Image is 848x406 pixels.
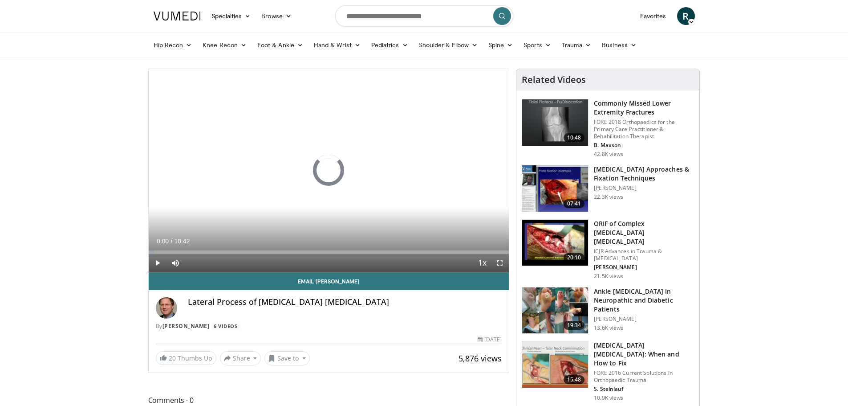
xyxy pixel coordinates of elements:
[564,321,585,330] span: 19:34
[154,12,201,21] img: VuMedi Logo
[522,99,588,146] img: 4aa379b6-386c-4fb5-93ee-de5617843a87.150x105_q85_crop-smart_upscale.jpg
[148,36,198,54] a: Hip Recon
[594,273,623,280] p: 21.5K views
[522,341,694,402] a: 15:48 [MEDICAL_DATA] [MEDICAL_DATA]: When and How to Fix FORE 2016 Current Solutions in Orthopaed...
[594,99,694,117] h3: Commonly Missed Lower Extremity Fractures
[171,238,173,245] span: /
[156,351,216,365] a: 20 Thumbs Up
[162,322,210,330] a: [PERSON_NAME]
[206,7,256,25] a: Specialties
[594,119,694,140] p: FORE 2018 Orthopaedics for the Primary Care Practitioner & Rehabilitation Therapist
[473,254,491,272] button: Playback Rate
[522,287,694,334] a: 19:34 Ankle [MEDICAL_DATA] in Neuropathic and Diabetic Patients [PERSON_NAME] 13.6K views
[564,133,585,142] span: 10:48
[211,322,240,330] a: 6 Videos
[594,394,623,402] p: 10.9K views
[594,324,623,332] p: 13.6K views
[522,165,694,212] a: 07:41 [MEDICAL_DATA] Approaches & Fixation Techniques [PERSON_NAME] 22.3K views
[264,351,310,365] button: Save to
[148,394,510,406] span: Comments 0
[220,351,261,365] button: Share
[522,74,586,85] h4: Related Videos
[166,254,184,272] button: Mute
[594,185,694,192] p: [PERSON_NAME]
[564,253,585,262] span: 20:10
[556,36,597,54] a: Trauma
[252,36,308,54] a: Foot & Ankle
[174,238,190,245] span: 10:42
[594,219,694,246] h3: ORIF of Complex [MEDICAL_DATA] [MEDICAL_DATA]
[594,142,694,149] p: B. Maxson
[522,220,588,266] img: 473b5e14-8287-4df3-9ec5-f9baf7e98445.150x105_q85_crop-smart_upscale.jpg
[169,354,176,362] span: 20
[594,165,694,183] h3: [MEDICAL_DATA] Approaches & Fixation Techniques
[156,322,502,330] div: By
[594,369,694,384] p: FORE 2016 Current Solutions in Orthopaedic Trauma
[197,36,252,54] a: Knee Recon
[157,238,169,245] span: 0:00
[594,248,694,262] p: ICJR Advances in Trauma & [MEDICAL_DATA]
[594,316,694,323] p: [PERSON_NAME]
[594,193,623,201] p: 22.3K views
[478,336,502,344] div: [DATE]
[677,7,695,25] a: R
[335,5,513,27] input: Search topics, interventions
[149,69,509,272] video-js: Video Player
[491,254,509,272] button: Fullscreen
[522,99,694,158] a: 10:48 Commonly Missed Lower Extremity Fractures FORE 2018 Orthopaedics for the Primary Care Pract...
[594,385,694,393] p: S. Steinlauf
[483,36,518,54] a: Spine
[594,151,623,158] p: 42.8K views
[414,36,483,54] a: Shoulder & Elbow
[518,36,556,54] a: Sports
[594,341,694,368] h3: [MEDICAL_DATA] [MEDICAL_DATA]: When and How to Fix
[594,287,694,314] h3: Ankle [MEDICAL_DATA] in Neuropathic and Diabetic Patients
[522,341,588,388] img: 19b3bb0b-848f-428d-92a0-427b08e78691.150x105_q85_crop-smart_upscale.jpg
[635,7,672,25] a: Favorites
[564,199,585,208] span: 07:41
[149,272,509,290] a: Email [PERSON_NAME]
[594,264,694,271] p: [PERSON_NAME]
[458,353,502,364] span: 5,876 views
[188,297,502,307] h4: Lateral Process of [MEDICAL_DATA] [MEDICAL_DATA]
[149,254,166,272] button: Play
[522,165,588,212] img: a62318ec-2188-4613-ae5d-84e3ab2d8b19.150x105_q85_crop-smart_upscale.jpg
[256,7,297,25] a: Browse
[149,250,509,254] div: Progress Bar
[522,219,694,280] a: 20:10 ORIF of Complex [MEDICAL_DATA] [MEDICAL_DATA] ICJR Advances in Trauma & [MEDICAL_DATA] [PER...
[156,297,177,319] img: Avatar
[366,36,414,54] a: Pediatrics
[308,36,366,54] a: Hand & Wrist
[564,375,585,384] span: 15:48
[522,287,588,334] img: 553c0fcc-025f-46a8-abd3-2bc504dbb95e.150x105_q85_crop-smart_upscale.jpg
[596,36,642,54] a: Business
